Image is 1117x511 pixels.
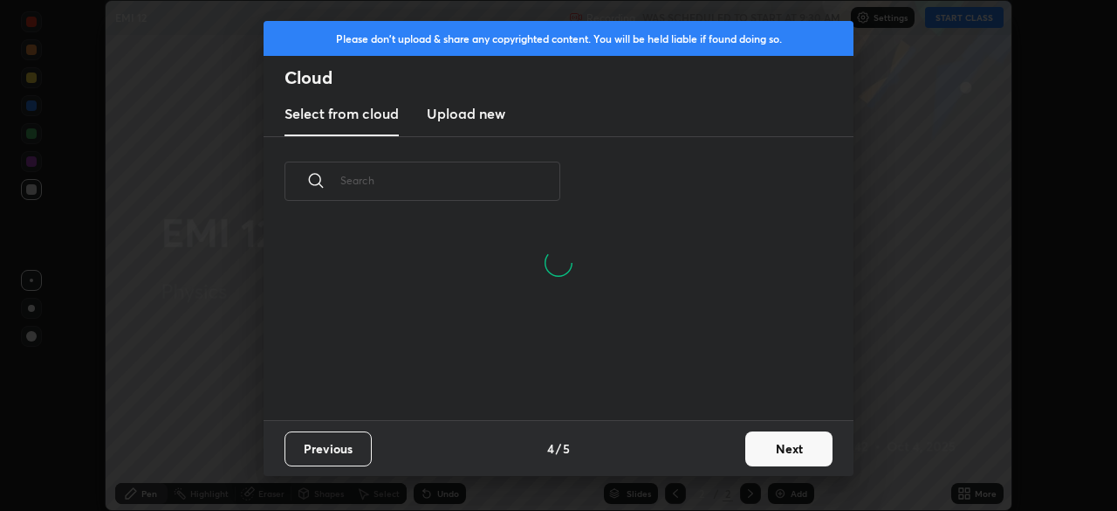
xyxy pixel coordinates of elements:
div: Please don't upload & share any copyrighted content. You will be held liable if found doing so. [264,21,853,56]
button: Previous [284,432,372,466]
h3: Upload new [427,103,505,124]
h4: 4 [547,439,554,458]
h4: / [556,439,561,458]
h3: Select from cloud [284,103,399,124]
h2: Cloud [284,66,853,89]
input: Search [340,143,560,218]
button: Next [745,432,833,466]
h4: 5 [563,439,570,458]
